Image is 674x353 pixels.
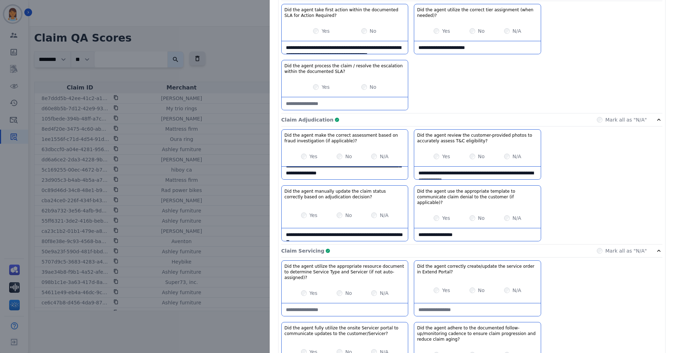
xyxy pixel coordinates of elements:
p: Claim Servicing [281,247,324,254]
h3: Did the agent review the customer-provided photos to accurately assess T&C eligibility? [417,132,538,144]
label: N/A [380,290,388,297]
label: N/A [513,27,521,35]
label: Yes [310,212,318,219]
label: Yes [321,27,330,35]
label: Yes [321,83,330,91]
label: Mark all as "N/A" [605,116,647,123]
label: No [345,212,352,219]
label: No [478,27,485,35]
h3: Did the agent utilize the correct tier assignment (when needed)? [417,7,538,18]
h3: Did the agent fully utilize the onsite Servicer portal to communicate updates to the customer/Ser... [284,325,405,336]
label: Yes [310,290,318,297]
label: No [478,153,485,160]
label: No [345,153,352,160]
h3: Did the agent adhere to the documented follow-up/monitoring cadence to ensure claim progression a... [417,325,538,342]
label: No [478,287,485,294]
label: Yes [442,215,450,222]
h3: Did the agent process the claim / resolve the escalation within the documented SLA? [284,63,405,74]
label: Yes [310,153,318,160]
h3: Did the agent correctly create/update the service order in Extend Portal? [417,264,538,275]
h3: Did the agent manually update the claim status correctly based on adjudication decision? [284,188,405,200]
label: No [478,215,485,222]
label: N/A [513,215,521,222]
label: N/A [380,153,388,160]
label: Yes [442,287,450,294]
label: N/A [513,287,521,294]
label: N/A [513,153,521,160]
label: Yes [442,153,450,160]
label: No [370,27,376,35]
h3: Did the agent utilize the appropriate resource document to determine Service Type and Servicer (i... [284,264,405,280]
h3: Did the agent take first action within the documented SLA for Action Required? [284,7,405,18]
label: No [370,83,376,91]
label: Mark all as "N/A" [605,247,647,254]
label: Yes [442,27,450,35]
label: N/A [380,212,388,219]
h3: Did the agent make the correct assessment based on fraud investigation (if applicable)? [284,132,405,144]
p: Claim Adjudication [281,116,333,123]
label: No [345,290,352,297]
h3: Did the agent use the appropriate template to communicate claim denial to the customer (if applic... [417,188,538,205]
